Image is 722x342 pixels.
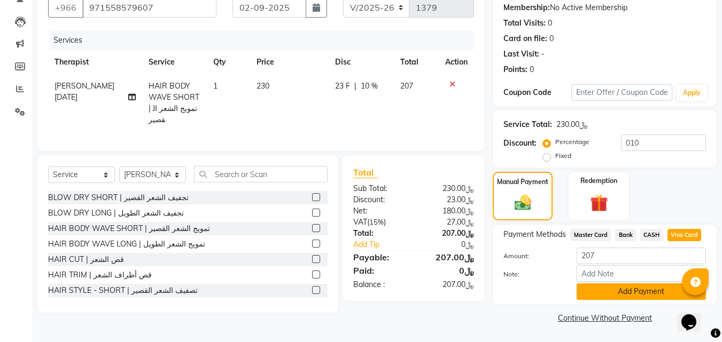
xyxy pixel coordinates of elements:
span: Master Card [570,229,611,241]
div: HAIR TRIM | قص أطراف الشعر [48,269,152,281]
div: Net: [345,205,414,217]
span: Visa Card [667,229,702,241]
div: Discount: [503,138,537,149]
a: Continue Without Payment [495,313,715,324]
div: ﷼230.00 [414,183,482,194]
div: Total Visits: [503,18,546,29]
span: [PERSON_NAME][DATE] [55,81,114,102]
a: Add Tip [345,239,425,250]
label: Percentage [555,137,589,147]
div: Membership: [503,2,550,13]
button: Apply [677,85,707,101]
div: Service Total: [503,119,552,130]
div: Last Visit: [503,49,539,60]
th: Therapist [48,50,142,74]
div: HAIR STYLE - SHORT | تصفيف الشعر القصير [48,285,198,296]
div: Sub Total: [345,183,414,194]
label: Note: [495,269,568,279]
span: 230 [257,81,269,91]
span: HAIR BODY WAVE SHORT | تمويج الشعر القصير [149,81,199,124]
div: Points: [503,64,527,75]
span: CASH [640,229,663,241]
div: HAIR BODY WAVE LONG | تمويج الشعر الطويل [48,238,205,250]
div: ﷼230.00 [556,119,588,130]
th: Total [394,50,439,74]
div: - [541,49,545,60]
th: Action [439,50,474,74]
th: Qty [207,50,250,74]
span: Vat [353,217,367,227]
label: Manual Payment [497,177,548,187]
span: 15% [369,218,384,226]
span: | [354,81,356,92]
input: Amount [577,248,706,264]
span: 1 [213,81,218,91]
iframe: chat widget [677,299,711,331]
span: Payment Methods [503,229,566,240]
span: Bank [615,229,636,241]
th: Price [250,50,329,74]
div: HAIR BODY WAVE SHORT | تمويج الشعر القصير [48,223,210,234]
div: HAIR CUT | قص الشعر [48,254,124,265]
th: Service [142,50,207,74]
div: ﷼0 [414,264,482,277]
div: 0 [549,33,554,44]
div: Discount: [345,194,414,205]
div: BLOW DRY LONG | تجفيف الشعر الطويل [48,208,184,219]
input: Enter Offer / Coupon Code [571,84,672,101]
span: 10 % [361,81,378,92]
span: 207 [400,81,413,91]
label: Fixed [555,151,571,161]
th: Disc [329,50,394,74]
input: Add Note [577,265,706,282]
button: Add Payment [577,283,706,300]
div: Coupon Code [503,87,571,98]
div: Services [49,30,482,50]
label: Redemption [580,176,617,186]
div: ﷼207.00 [414,251,482,264]
div: Total: [345,228,414,239]
span: Total [353,167,378,178]
img: _cash.svg [509,193,537,212]
div: Balance : [345,279,414,290]
div: ( ) [345,217,414,228]
div: 0 [548,18,552,29]
span: 23 F [335,81,350,92]
div: Paid: [345,264,414,277]
div: ﷼207.00 [414,228,482,239]
div: ﷼0 [425,239,483,250]
div: ﷼180.00 [414,205,482,217]
div: BLOW DRY SHORT | تجفيف الشعر القصير [48,192,189,203]
div: ﷼23.00 [414,194,482,205]
label: Amount: [495,251,568,261]
img: _gift.svg [585,192,614,214]
div: Payable: [345,251,414,264]
div: ﷼207.00 [414,279,482,290]
div: ﷼27.00 [414,217,482,228]
div: Card on file: [503,33,547,44]
div: No Active Membership [503,2,706,13]
input: Search or Scan [194,166,328,182]
div: 0 [530,64,534,75]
